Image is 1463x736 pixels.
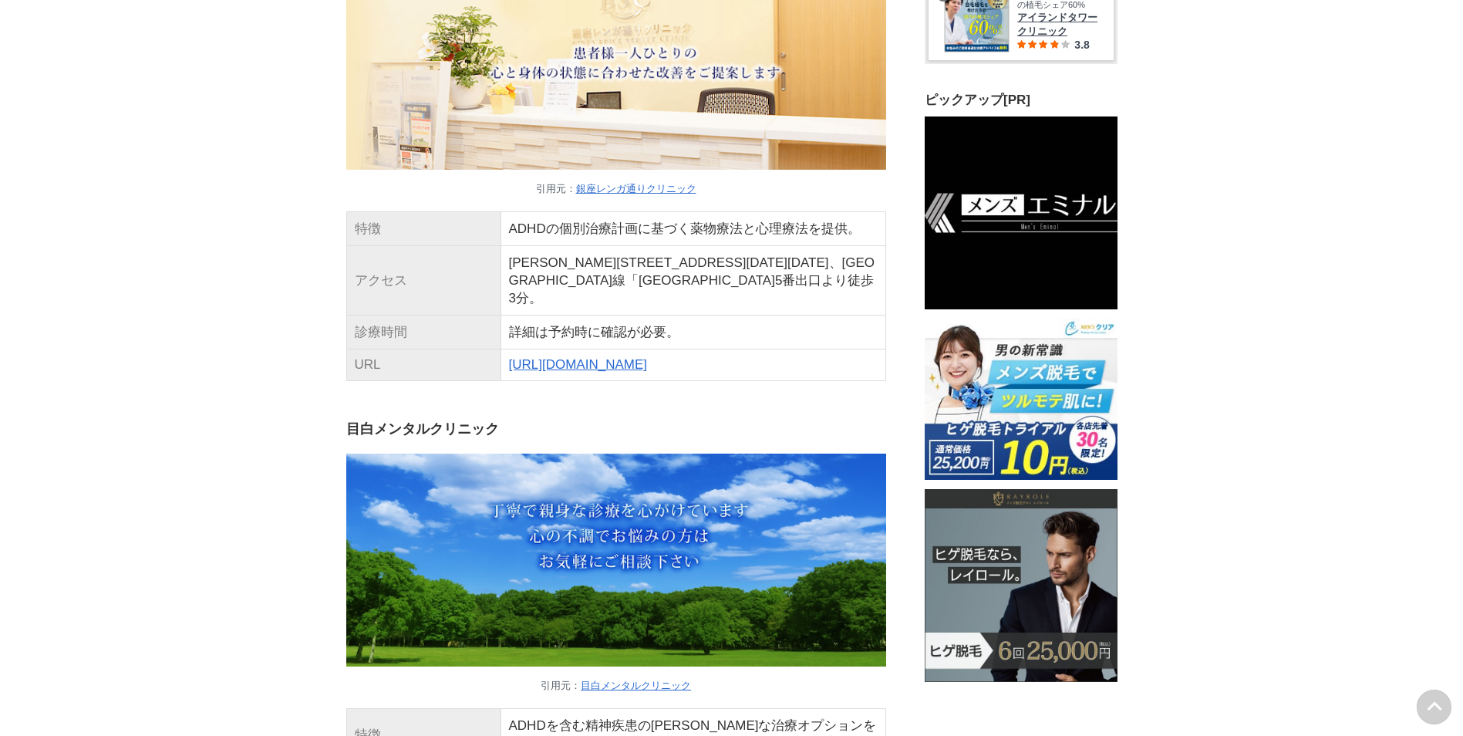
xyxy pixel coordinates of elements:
strong: 目白メンタルクリニック [346,421,499,437]
img: 目白メンタルクリニック [346,454,886,666]
img: メンズクリア ヒゲ脱毛トライアル10円 [925,319,1117,480]
td: 診療時間 [346,316,501,349]
td: URL [346,349,501,381]
img: PAGE UP [1417,690,1451,724]
td: アクセス [346,246,501,316]
img: ヒゲ脱毛なら、レイロール [925,489,1117,682]
a: [URL][DOMAIN_NAME] [509,357,647,372]
a: 目白メンタルクリニック [581,680,691,691]
figcaption: 引用元： [346,182,886,196]
td: 特徴 [346,212,501,246]
img: メンズエミナル [925,117,1117,310]
a: 銀座レンガ通りクリニック [576,183,696,194]
span: 3.8 [1074,39,1089,51]
td: ADHDの個別治療計画に基づく薬物療法と心理療法を提供。 [501,212,885,246]
h3: ピックアップ[PR] [925,92,1117,110]
span: アイランドタワークリニック [1017,11,1102,39]
figcaption: 引用元： [346,679,886,693]
td: [PERSON_NAME][STREET_ADDRESS][DATE][DATE]、[GEOGRAPHIC_DATA]線「[GEOGRAPHIC_DATA]5番出口より徒歩3分。 [501,246,885,316]
td: 詳細は予約時に確認が必要。 [501,316,885,349]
